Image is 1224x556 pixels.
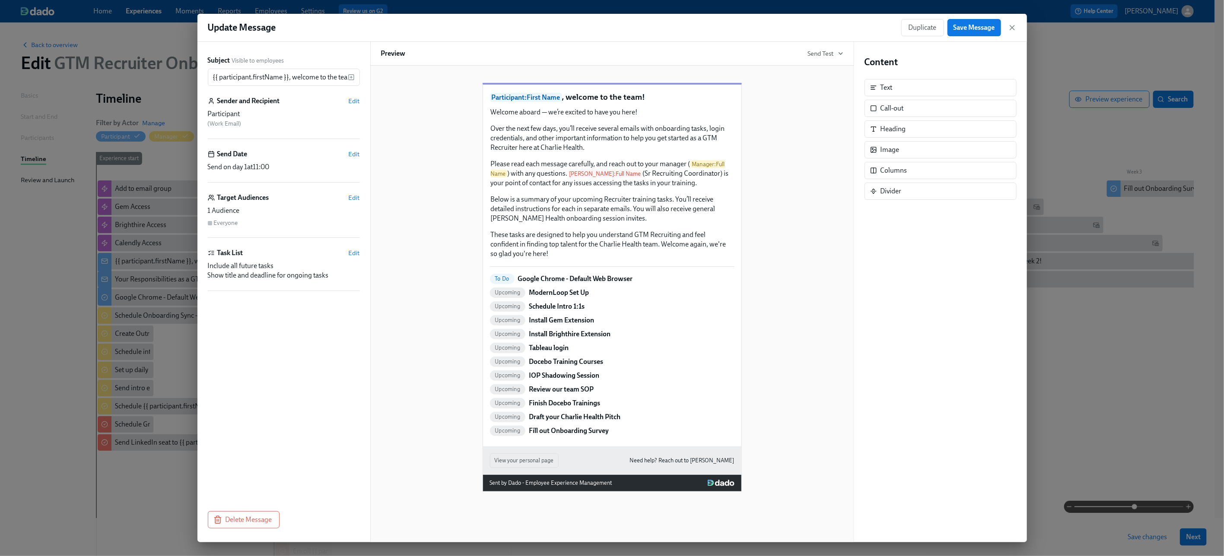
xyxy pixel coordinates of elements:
span: Visible to employees [232,57,284,65]
button: Send Test [808,49,843,58]
div: Welcome aboard — we’re excited to have you here! Over the next few days, you’ll receive several e... [490,107,734,259]
p: IOP Shadowing Session [529,371,599,380]
p: Install Gem Extension [529,316,594,325]
p: , welcome to the team! [490,92,734,103]
div: Columns [865,162,1017,179]
span: Upcoming [490,358,526,365]
span: Delete Message [215,515,272,524]
span: Upcoming [490,303,526,310]
span: Upcoming [490,331,526,337]
span: Upcoming [490,386,526,392]
button: Edit [349,150,360,158]
div: Call-out [865,100,1017,117]
span: Participant : First Name [490,93,562,102]
div: Sender and RecipientEditParticipant (Work Email) [208,96,360,139]
div: Text [865,79,1017,96]
span: ( Work Email ) [208,120,242,127]
span: To Do [490,275,515,282]
div: Heading [865,120,1017,138]
span: Duplicate [909,23,937,32]
div: Task ListEditInclude all future tasksShow title and deadline for ongoing tasks [208,248,360,291]
p: Finish Docebo Trainings [529,398,600,408]
div: Send on day 1 [208,162,360,172]
p: Install Brighthire Extension [529,329,610,339]
div: Heading [881,124,906,134]
p: Google Chrome - Default Web Browser [518,274,633,284]
div: Call-out [881,104,904,113]
p: Review our team SOP [529,385,594,394]
img: Dado [708,480,734,486]
button: Edit [349,249,360,257]
h6: Target Audiences [217,193,269,202]
div: Divider [865,183,1017,200]
span: Upcoming [490,400,526,406]
span: View your personal page [495,456,554,465]
a: Need help? Reach out to [PERSON_NAME] [630,456,734,465]
span: Upcoming [490,289,526,296]
p: Docebo Training Courses [529,357,603,366]
div: Columns [881,166,907,175]
button: Edit [349,193,360,202]
h6: Task List [217,248,243,258]
p: Draft your Charlie Health Pitch [529,412,620,422]
div: Include all future tasks [208,261,360,271]
div: Send DateEditSend on day 1at11:00 [208,149,360,183]
span: Upcoming [490,427,526,434]
div: Divider [881,186,902,196]
h1: Update Message [208,21,276,34]
button: View your personal page [490,453,559,468]
div: Image [881,145,900,155]
span: Save Message [954,23,995,32]
button: Duplicate [901,19,944,36]
span: Upcoming [490,344,526,351]
span: Upcoming [490,372,526,379]
svg: Insert text variable [348,74,355,81]
button: Save Message [947,19,1001,36]
div: Participant [208,109,360,119]
div: Target AudiencesEdit1 AudienceEveryone [208,193,360,238]
h6: Sender and Recipient [217,96,280,106]
div: 1 Audience [208,206,360,215]
div: Text [881,83,893,92]
div: Show title and deadline for ongoing tasks [208,271,360,280]
h6: Preview [381,49,406,58]
h4: Content [865,56,1017,69]
button: Delete Message [208,511,280,528]
div: Sent by Dado - Employee Experience Management [490,478,612,488]
h6: Send Date [217,149,248,159]
p: ModernLoop Set Up [529,288,589,297]
div: Everyone [214,219,238,227]
p: Tableau login [529,343,569,353]
p: Fill out Onboarding Survey [529,426,609,436]
div: Image [865,141,1017,158]
span: Upcoming [490,414,526,420]
button: Edit [349,97,360,105]
label: Subject [208,56,230,65]
span: at 11:00 [248,163,270,171]
p: Schedule Intro 1:1s [529,302,585,311]
span: Upcoming [490,317,526,323]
